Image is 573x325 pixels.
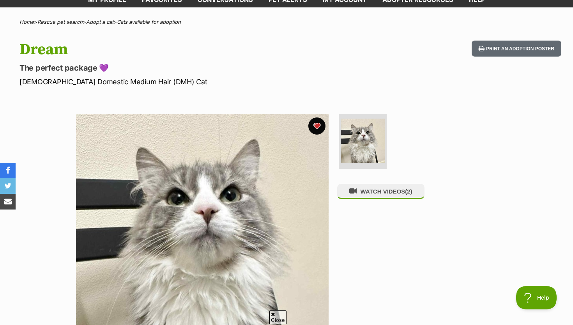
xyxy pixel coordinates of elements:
button: Print an adoption poster [472,41,561,57]
span: (2) [405,188,412,195]
a: Rescue pet search [37,19,83,25]
img: Photo of Dream [341,119,385,163]
button: WATCH VIDEOS(2) [337,184,424,199]
button: favourite [308,117,325,135]
a: Home [19,19,34,25]
iframe: Help Scout Beacon - Open [516,286,557,309]
h1: Dream [19,41,349,59]
p: The perfect package 💜 [19,62,349,73]
p: [DEMOGRAPHIC_DATA] Domestic Medium Hair (DMH) Cat [19,76,349,87]
a: Cats available for adoption [117,19,181,25]
span: Close [269,310,286,324]
a: Adopt a cat [86,19,113,25]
